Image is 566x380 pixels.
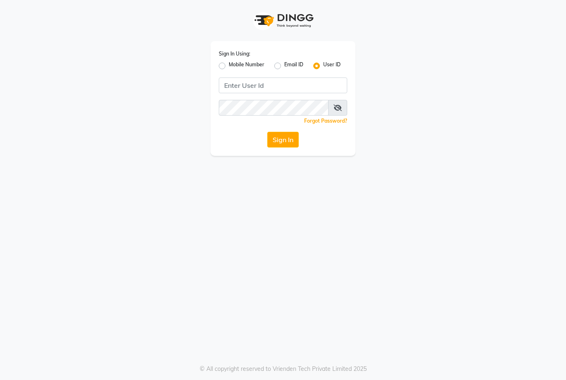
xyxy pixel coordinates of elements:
[304,118,347,124] a: Forgot Password?
[267,132,299,148] button: Sign In
[250,8,316,33] img: logo1.svg
[219,100,329,116] input: Username
[219,77,347,93] input: Username
[219,50,250,58] label: Sign In Using:
[229,61,264,71] label: Mobile Number
[284,61,303,71] label: Email ID
[323,61,341,71] label: User ID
